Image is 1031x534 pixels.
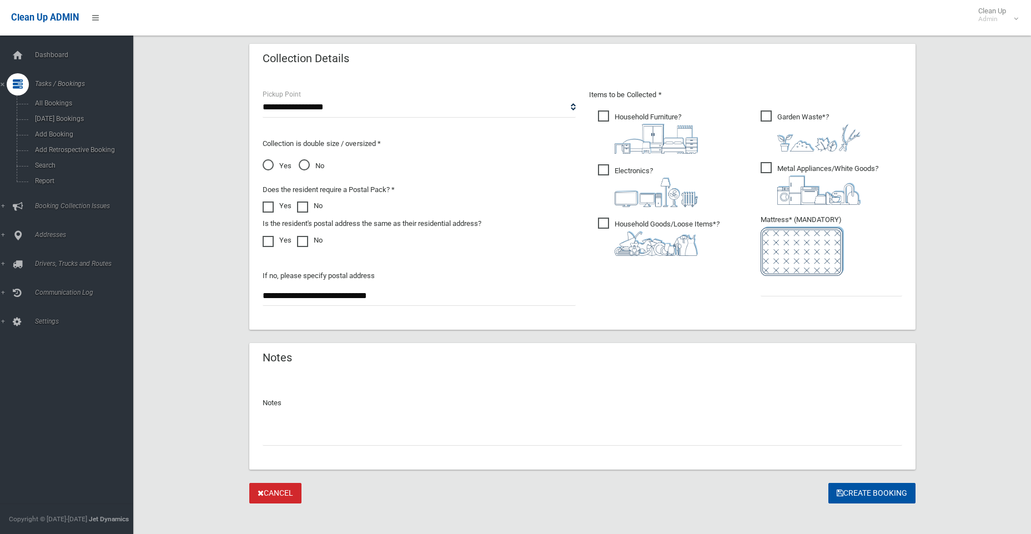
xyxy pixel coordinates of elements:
span: Garden Waste* [761,110,861,152]
span: Clean Up [973,7,1017,23]
span: Search [32,162,132,169]
span: Booking Collection Issues [32,202,142,210]
label: Yes [263,199,291,213]
span: Copyright © [DATE]-[DATE] [9,515,87,523]
i: ? [615,113,698,154]
span: Electronics [598,164,698,207]
label: No [297,234,323,247]
span: Settings [32,318,142,325]
img: 394712a680b73dbc3d2a6a3a7ffe5a07.png [615,178,698,207]
p: Items to be Collected * [589,88,902,102]
span: Mattress* (MANDATORY) [761,215,902,276]
span: Household Furniture [598,110,698,154]
img: aa9efdbe659d29b613fca23ba79d85cb.png [615,124,698,154]
a: Cancel [249,483,301,503]
span: Add Retrospective Booking [32,146,132,154]
img: b13cc3517677393f34c0a387616ef184.png [615,231,698,256]
img: e7408bece873d2c1783593a074e5cb2f.png [761,226,844,276]
i: ? [615,220,720,256]
header: Collection Details [249,48,363,69]
small: Admin [978,15,1006,23]
span: Report [32,177,132,185]
p: Notes [263,396,902,410]
label: Yes [263,234,291,247]
header: Notes [249,347,305,369]
strong: Jet Dynamics [89,515,129,523]
span: Add Booking [32,130,132,138]
label: Does the resident require a Postal Pack? * [263,183,395,197]
button: Create Booking [828,483,916,503]
span: All Bookings [32,99,132,107]
label: No [297,199,323,213]
img: 4fd8a5c772b2c999c83690221e5242e0.png [777,124,861,152]
span: Communication Log [32,289,142,296]
span: Tasks / Bookings [32,80,142,88]
label: Is the resident's postal address the same as their residential address? [263,217,481,230]
i: ? [777,164,878,205]
i: ? [615,167,698,207]
i: ? [777,113,861,152]
span: Dashboard [32,51,142,59]
label: If no, please specify postal address [263,269,375,283]
span: Drivers, Trucks and Routes [32,260,142,268]
p: Collection is double size / oversized * [263,137,576,150]
img: 36c1b0289cb1767239cdd3de9e694f19.png [777,175,861,205]
span: [DATE] Bookings [32,115,132,123]
span: Metal Appliances/White Goods [761,162,878,205]
span: Household Goods/Loose Items* [598,218,720,256]
span: No [299,159,324,173]
span: Clean Up ADMIN [11,12,79,23]
span: Yes [263,159,291,173]
span: Addresses [32,231,142,239]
